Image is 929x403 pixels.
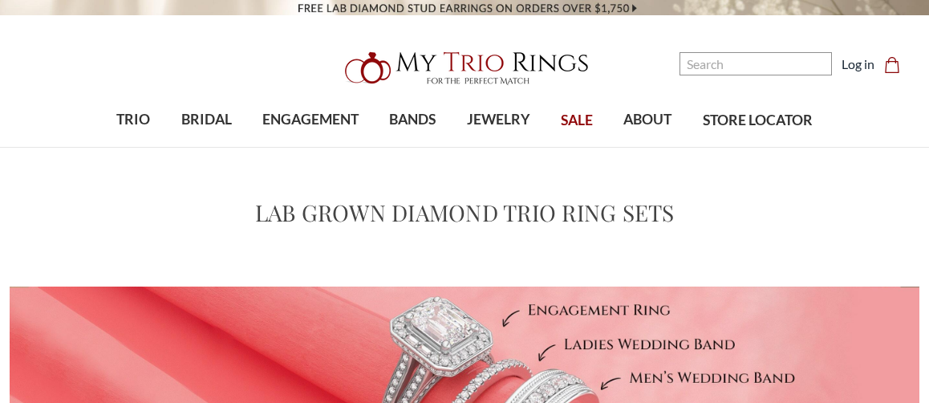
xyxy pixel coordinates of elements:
a: ENGAGEMENT [247,94,374,146]
span: ABOUT [623,109,671,130]
button: submenu toggle [490,146,506,148]
a: ABOUT [608,94,687,146]
span: BANDS [389,109,436,130]
span: BRIDAL [181,109,232,130]
a: Cart with 0 items [884,55,910,74]
span: SALE [561,110,593,131]
a: BANDS [374,94,451,146]
a: JEWELRY [452,94,546,146]
a: TRIO [101,94,165,146]
a: SALE [546,95,608,147]
a: Log in [842,55,874,74]
button: submenu toggle [302,146,318,148]
button: submenu toggle [198,146,214,148]
img: My Trio Rings [336,43,593,94]
span: JEWELRY [467,109,530,130]
span: TRIO [116,109,150,130]
button: submenu toggle [404,146,420,148]
a: STORE LOCATOR [688,95,828,147]
svg: cart.cart_preview [884,57,900,73]
span: ENGAGEMENT [262,109,359,130]
input: Search [680,52,832,75]
span: STORE LOCATOR [703,110,813,131]
h1: Lab Grown Diamond Trio Ring Sets [255,196,675,230]
button: submenu toggle [125,146,141,148]
a: My Trio Rings [270,43,659,94]
button: submenu toggle [639,146,655,148]
a: BRIDAL [165,94,246,146]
